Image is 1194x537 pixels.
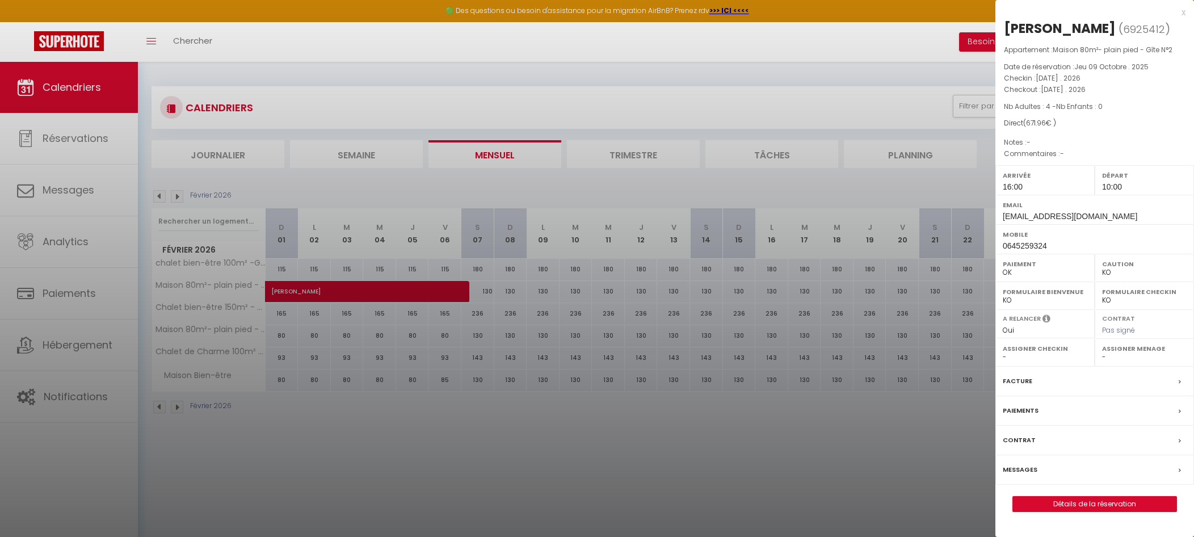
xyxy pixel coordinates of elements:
span: Jeu 09 Octobre . 2025 [1074,62,1149,72]
label: Assigner Menage [1102,343,1187,354]
label: Formulaire Checkin [1102,286,1187,297]
span: 10:00 [1102,182,1122,191]
label: Mobile [1003,229,1187,240]
label: Assigner Checkin [1003,343,1087,354]
span: Pas signé [1102,325,1135,335]
p: Checkout : [1004,84,1185,95]
span: Nb Adultes : 4 - [1004,102,1103,111]
span: 671.96 [1026,118,1046,128]
button: Détails de la réservation [1012,496,1177,512]
div: x [995,6,1185,19]
p: Date de réservation : [1004,61,1185,73]
span: [EMAIL_ADDRESS][DOMAIN_NAME] [1003,212,1137,221]
label: Paiement [1003,258,1087,270]
div: Direct [1004,118,1185,129]
p: Checkin : [1004,73,1185,84]
label: Paiements [1003,405,1039,417]
a: Détails de la réservation [1013,497,1176,511]
label: Facture [1003,375,1032,387]
label: Arrivée [1003,170,1087,181]
span: 16:00 [1003,182,1023,191]
span: - [1027,137,1031,147]
span: [DATE] . 2026 [1041,85,1086,94]
span: Nb Enfants : 0 [1056,102,1103,111]
label: Email [1003,199,1187,211]
div: [PERSON_NAME] [1004,19,1116,37]
label: Messages [1003,464,1037,476]
label: Formulaire Bienvenue [1003,286,1087,297]
p: Commentaires : [1004,148,1185,160]
label: Contrat [1003,434,1036,446]
label: Caution [1102,258,1187,270]
span: Maison 80m²- plain pied - Gîte N°2 [1053,45,1172,54]
span: ( ) [1119,21,1170,37]
label: Départ [1102,170,1187,181]
span: 6925412 [1123,22,1165,36]
span: [DATE] . 2026 [1036,73,1081,83]
label: Contrat [1102,314,1135,321]
span: 0645259324 [1003,241,1047,250]
p: Appartement : [1004,44,1185,56]
span: ( € ) [1023,118,1056,128]
span: - [1060,149,1064,158]
label: A relancer [1003,314,1041,324]
p: Notes : [1004,137,1185,148]
i: Sélectionner OUI si vous souhaiter envoyer les séquences de messages post-checkout [1042,314,1050,326]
